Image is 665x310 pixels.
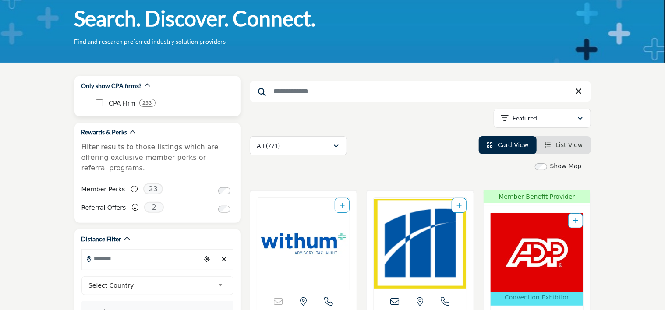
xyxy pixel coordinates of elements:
div: 253 Results For CPA Firm [139,99,156,107]
input: CPA Firm checkbox [96,99,103,106]
img: Withum [257,198,350,290]
p: CPA Firm: CPA Firm [109,98,136,108]
p: All (771) [257,141,280,150]
a: View Card [487,141,529,148]
li: List View [537,136,591,154]
a: Open Listing in new tab [491,213,584,306]
input: Search Location [82,250,200,267]
span: Card View [498,141,528,148]
img: Magone and Company, PC [374,198,467,290]
a: Add To List [340,202,345,209]
label: Member Perks [81,182,125,197]
li: Card View [479,136,537,154]
button: All (771) [250,136,347,155]
label: Show Map [550,162,582,171]
p: Convention Exhibitor [505,293,569,302]
h2: Only show CPA firms? [81,81,142,90]
div: Clear search location [218,250,231,269]
span: 2 [144,202,164,213]
img: ADP [491,213,584,292]
a: Add To List [456,202,462,209]
div: Choose your current location [200,250,213,269]
button: Featured [494,109,591,128]
p: Filter results to those listings which are offering exclusive member perks or referral programs. [81,142,233,173]
span: Member Benefit Provider [486,192,588,201]
a: Open Listing in new tab [374,198,467,290]
input: Switch to Member Perks [218,187,230,194]
b: 253 [143,100,152,106]
h2: Rewards & Perks [81,128,127,137]
a: View List [545,141,583,148]
input: Switch to Referral Offers [218,206,230,213]
label: Referral Offers [81,200,126,215]
a: Open Listing in new tab [257,198,350,290]
h2: Distance Filter [81,235,122,243]
a: Add To List [573,217,578,224]
p: Find and research preferred industry solution providers [74,37,226,46]
span: List View [555,141,583,148]
input: Search Keyword [250,81,591,102]
p: Featured [513,114,537,123]
span: 23 [143,183,163,194]
span: Select Country [88,280,215,291]
h1: Search. Discover. Connect. [74,5,316,32]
